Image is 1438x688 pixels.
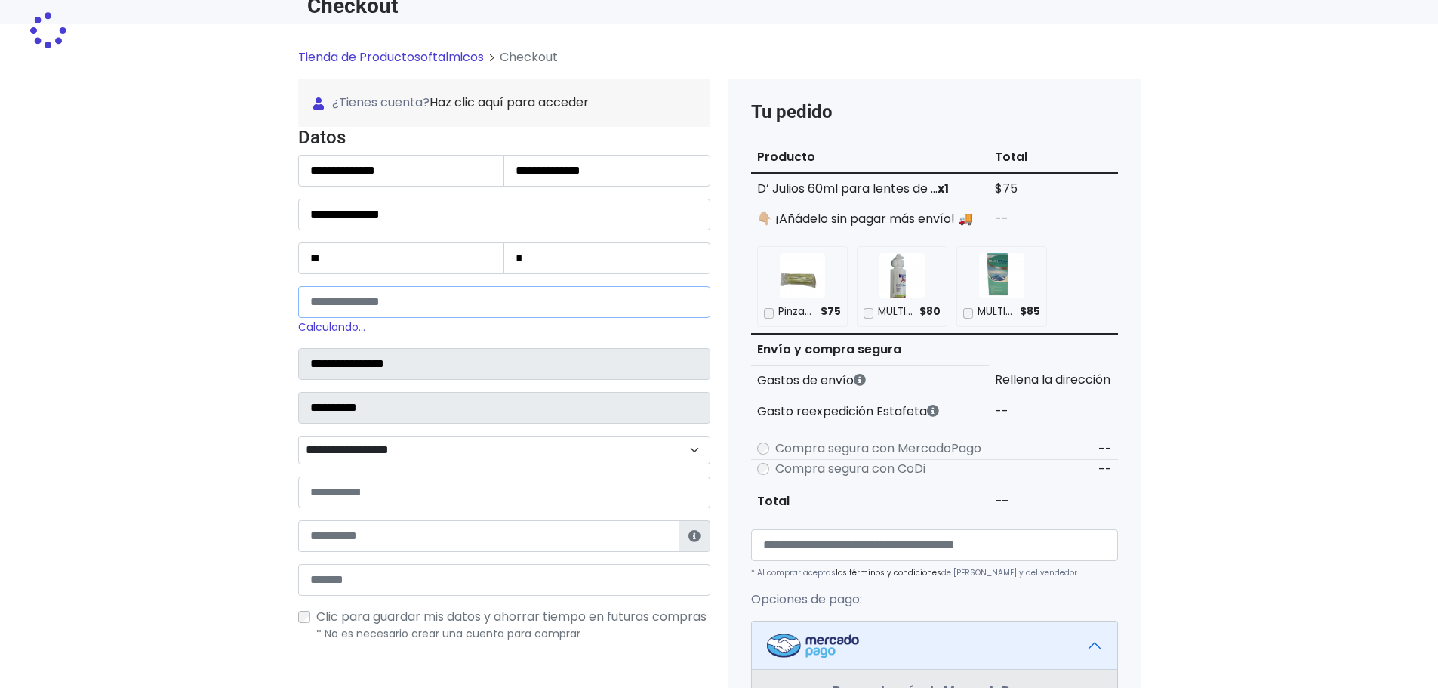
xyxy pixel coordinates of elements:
img: Mercadopago Logo [767,634,859,658]
span: -- [1098,461,1112,478]
td: D’ Julios 60ml para lentes de ... [751,173,990,204]
i: Estafeta cobra este monto extra por ser un CP de difícil acceso [927,405,939,417]
td: $75 [989,173,1117,204]
td: -- [989,204,1117,234]
a: Tienda de Productosoftalmicos [298,48,484,66]
td: -- [989,486,1117,517]
th: Total [751,486,990,517]
th: Gasto reexpedición Estafeta [751,396,990,427]
i: Los gastos de envío dependen de códigos postales. ¡Te puedes llevar más productos en un solo envío ! [854,374,866,386]
img: MULTIplus 60ml [879,253,925,298]
span: $85 [1020,304,1040,319]
h4: Tu pedido [751,101,1118,123]
p: MULTIplus ultra 60ml [978,304,1015,319]
li: Checkout [484,48,558,66]
a: los términos y condiciones [836,567,941,578]
h4: Datos [298,127,710,149]
img: MULTIplus ultra 60ml [979,253,1024,298]
th: Total [989,142,1117,173]
th: Envío y compra segura [751,334,990,366]
img: Pinzas y aplicador de lentes de contacto [780,253,825,298]
span: Clic para guardar mis datos y ahorrar tiempo en futuras compras [316,608,707,625]
td: -- [989,396,1117,427]
p: Opciones de pago: [751,591,1118,609]
p: * Al comprar aceptas de [PERSON_NAME] y del vendedor [751,567,1118,578]
span: -- [1098,440,1112,458]
p: * No es necesario crear una cuenta para comprar [316,626,710,642]
a: Haz clic aquí para acceder [430,94,589,111]
p: MULTIplus 60ml [878,304,914,319]
span: $80 [919,304,941,319]
th: Gastos de envío [751,365,990,396]
p: Pinzas y aplicador de lentes de contacto [778,304,815,319]
nav: breadcrumb [298,48,1141,79]
span: ¿Tienes cuenta? [313,94,695,112]
small: Calculando… [298,319,365,335]
label: Compra segura con MercadoPago [775,440,981,458]
th: Producto [751,142,990,173]
strong: x1 [938,180,949,197]
td: Rellena la dirección [989,365,1117,396]
label: Compra segura con CoDi [775,460,925,478]
i: Estafeta lo usará para ponerse en contacto en caso de tener algún problema con el envío [688,530,701,542]
td: 👇🏼 ¡Añádelo sin pagar más envío! 🚚 [751,204,990,234]
span: $75 [821,304,841,319]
